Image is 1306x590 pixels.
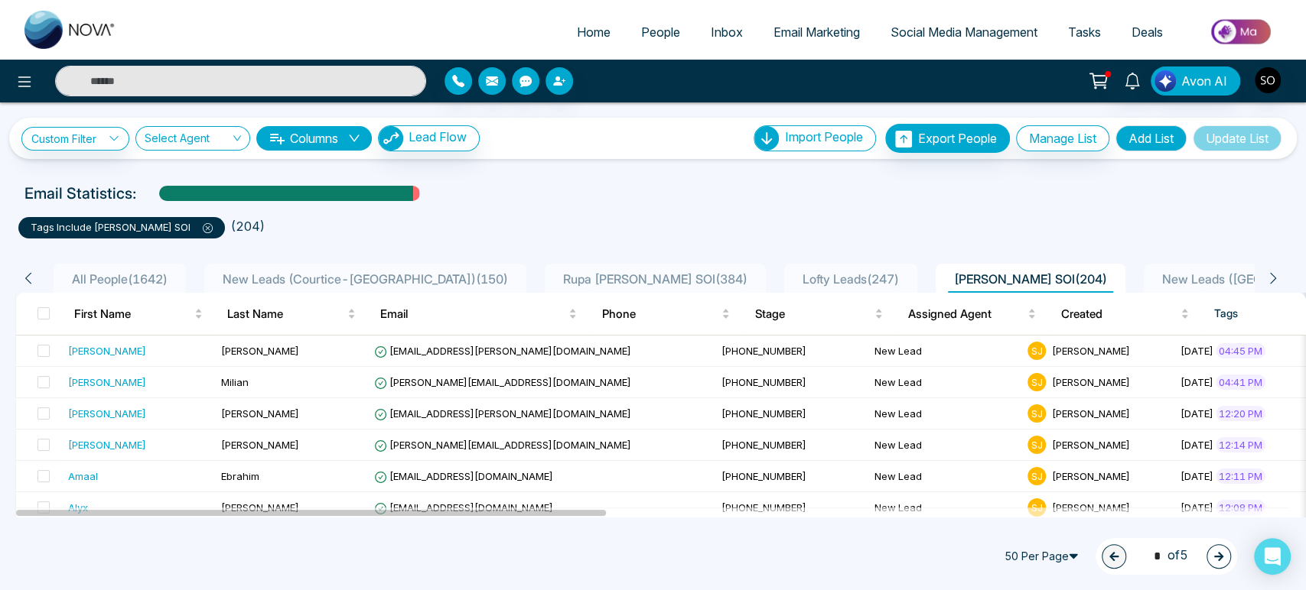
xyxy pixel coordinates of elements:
span: [PHONE_NUMBER] [721,439,806,451]
span: Phone [601,305,718,323]
span: of 5 [1145,546,1188,566]
th: First Name [62,293,215,336]
span: [PERSON_NAME] [1052,470,1130,482]
span: down [348,132,360,144]
span: [PERSON_NAME] [221,501,299,514]
span: Created [1060,305,1177,323]
button: Columnsdown [256,126,372,151]
span: Home [577,24,611,40]
td: New Lead [868,398,1021,430]
span: 04:45 PM [1216,343,1265,358]
span: [PHONE_NUMBER] [721,501,806,514]
a: Tasks [1053,18,1116,47]
span: [PERSON_NAME] [1052,407,1130,420]
div: [PERSON_NAME] [68,437,146,452]
span: New Leads (Courtice-[GEOGRAPHIC_DATA]) ( 150 ) [217,271,514,287]
span: 04:41 PM [1216,374,1265,390]
td: New Lead [868,336,1021,367]
img: Nova CRM Logo [24,11,116,49]
span: S J [1028,373,1046,391]
th: Last Name [215,293,368,336]
td: New Lead [868,367,1021,398]
button: Avon AI [1151,66,1240,96]
button: Manage List [1016,125,1109,151]
span: [PERSON_NAME][EMAIL_ADDRESS][DOMAIN_NAME] [374,376,631,388]
span: [PHONE_NUMBER] [721,407,806,420]
span: Social Media Management [891,24,1037,40]
th: Stage [742,293,895,336]
td: New Lead [868,461,1021,492]
span: [PHONE_NUMBER] [721,376,806,388]
img: Lead Flow [379,126,403,151]
span: [EMAIL_ADDRESS][DOMAIN_NAME] [374,470,553,482]
th: Created [1048,293,1201,336]
span: S J [1028,436,1046,454]
div: Alyx [68,500,88,515]
span: First Name [74,305,191,323]
span: [EMAIL_ADDRESS][DOMAIN_NAME] [374,501,553,514]
span: Lofty Leads ( 247 ) [796,271,905,287]
span: Rupa [PERSON_NAME] SOI ( 384 ) [557,271,754,287]
a: People [626,18,695,47]
a: Lead FlowLead Flow [372,125,480,151]
td: New Lead [868,492,1021,524]
span: [DATE] [1181,407,1213,420]
span: 12:20 PM [1216,406,1265,421]
span: [DATE] [1181,376,1213,388]
button: Add List [1115,125,1187,151]
span: 50 Per Page [998,544,1089,569]
div: Amaal [68,468,98,484]
span: [PERSON_NAME] [221,345,299,357]
span: Export People [918,131,997,146]
div: [PERSON_NAME] [68,374,146,390]
td: New Lead [868,430,1021,461]
span: Tasks [1068,24,1101,40]
button: Export People [885,124,1010,153]
span: S J [1028,467,1046,485]
span: [PERSON_NAME][EMAIL_ADDRESS][DOMAIN_NAME] [374,439,631,451]
span: People [641,24,680,40]
span: [DATE] [1181,439,1213,451]
div: [PERSON_NAME] [68,343,146,358]
span: S J [1028,404,1046,423]
button: Lead Flow [378,125,480,151]
img: Lead Flow [1155,70,1176,92]
span: Inbox [711,24,743,40]
p: Email Statistics: [24,182,136,205]
span: Import People [785,129,863,144]
th: Assigned Agent [895,293,1048,336]
span: 12:08 PM [1216,500,1265,515]
span: [DATE] [1181,345,1213,357]
span: 12:14 PM [1216,437,1265,452]
div: [PERSON_NAME] [68,406,146,421]
button: Update List [1193,125,1282,151]
span: 12:11 PM [1216,468,1265,484]
span: S J [1028,498,1046,517]
a: Custom Filter [21,127,129,151]
span: [PHONE_NUMBER] [721,345,806,357]
span: [EMAIL_ADDRESS][PERSON_NAME][DOMAIN_NAME] [374,407,631,420]
span: Avon AI [1181,72,1227,90]
span: [DATE] [1181,501,1213,514]
li: ( 204 ) [231,217,265,235]
span: [PERSON_NAME] [1052,501,1130,514]
p: tags include [PERSON_NAME] SOI [31,220,213,235]
span: S J [1028,342,1046,360]
a: Email Marketing [758,18,875,47]
a: Social Media Management [875,18,1053,47]
a: Deals [1116,18,1178,47]
span: Stage [754,305,871,323]
span: Email Marketing [774,24,860,40]
span: All People ( 1642 ) [66,271,174,287]
th: Phone [589,293,742,336]
span: Milian [221,376,249,388]
div: Open Intercom Messenger [1254,538,1291,575]
span: Lead Flow [409,129,467,144]
a: Home [562,18,626,47]
span: [PERSON_NAME] [221,439,299,451]
span: [PHONE_NUMBER] [721,470,806,482]
span: Ebrahim [221,470,259,482]
span: Deals [1132,24,1163,40]
span: [PERSON_NAME] [1052,439,1130,451]
span: [DATE] [1181,470,1213,482]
